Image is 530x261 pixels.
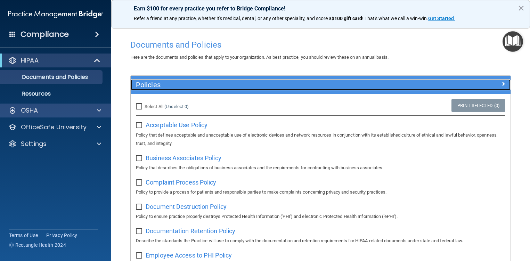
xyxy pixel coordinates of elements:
[136,212,505,221] p: Policy to ensure practice properly destroys Protected Health Information ('PHI') and electronic P...
[136,104,144,109] input: Select All (Unselect 0)
[146,227,235,235] span: Documentation Retention Policy
[136,237,505,245] p: Describe the standards the Practice will use to comply with the documentation and retention requi...
[146,252,232,259] span: Employee Access to PHI Policy
[21,56,39,65] p: HIPAA
[146,121,207,129] span: Acceptable Use Policy
[8,106,101,115] a: OSHA
[136,164,505,172] p: Policy that describes the obligations of business associates and the requirements for contracting...
[8,140,101,148] a: Settings
[332,16,362,21] strong: $100 gift card
[164,104,189,109] a: (Unselect 0)
[146,154,221,162] span: Business Associates Policy
[518,2,524,14] button: Close
[21,30,69,39] h4: Compliance
[428,16,454,21] strong: Get Started
[21,123,87,131] p: OfficeSafe University
[134,16,332,21] span: Refer a friend at any practice, whether it's medical, dental, or any other speciality, and score a
[46,232,78,239] a: Privacy Policy
[136,79,505,90] a: Policies
[428,16,455,21] a: Get Started
[136,81,410,89] h5: Policies
[5,74,99,81] p: Documents and Policies
[21,140,47,148] p: Settings
[5,90,99,97] p: Resources
[136,131,505,148] p: Policy that defines acceptable and unacceptable use of electronic devices and network resources i...
[130,55,389,60] span: Here are the documents and policies that apply to your organization. As best practice, you should...
[145,104,163,109] span: Select All
[362,16,428,21] span: ! That's what we call a win-win.
[8,56,101,65] a: HIPAA
[410,212,522,239] iframe: Drift Widget Chat Controller
[9,242,66,248] span: Ⓒ Rectangle Health 2024
[21,106,38,115] p: OSHA
[503,31,523,52] button: Open Resource Center
[146,179,216,186] span: Complaint Process Policy
[451,99,505,112] a: Print Selected (0)
[130,40,511,49] h4: Documents and Policies
[9,232,38,239] a: Terms of Use
[136,188,505,196] p: Policy to provide a process for patients and responsible parties to make complaints concerning pr...
[8,7,103,21] img: PMB logo
[8,123,101,131] a: OfficeSafe University
[134,5,507,12] p: Earn $100 for every practice you refer to Bridge Compliance!
[146,203,227,210] span: Document Destruction Policy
